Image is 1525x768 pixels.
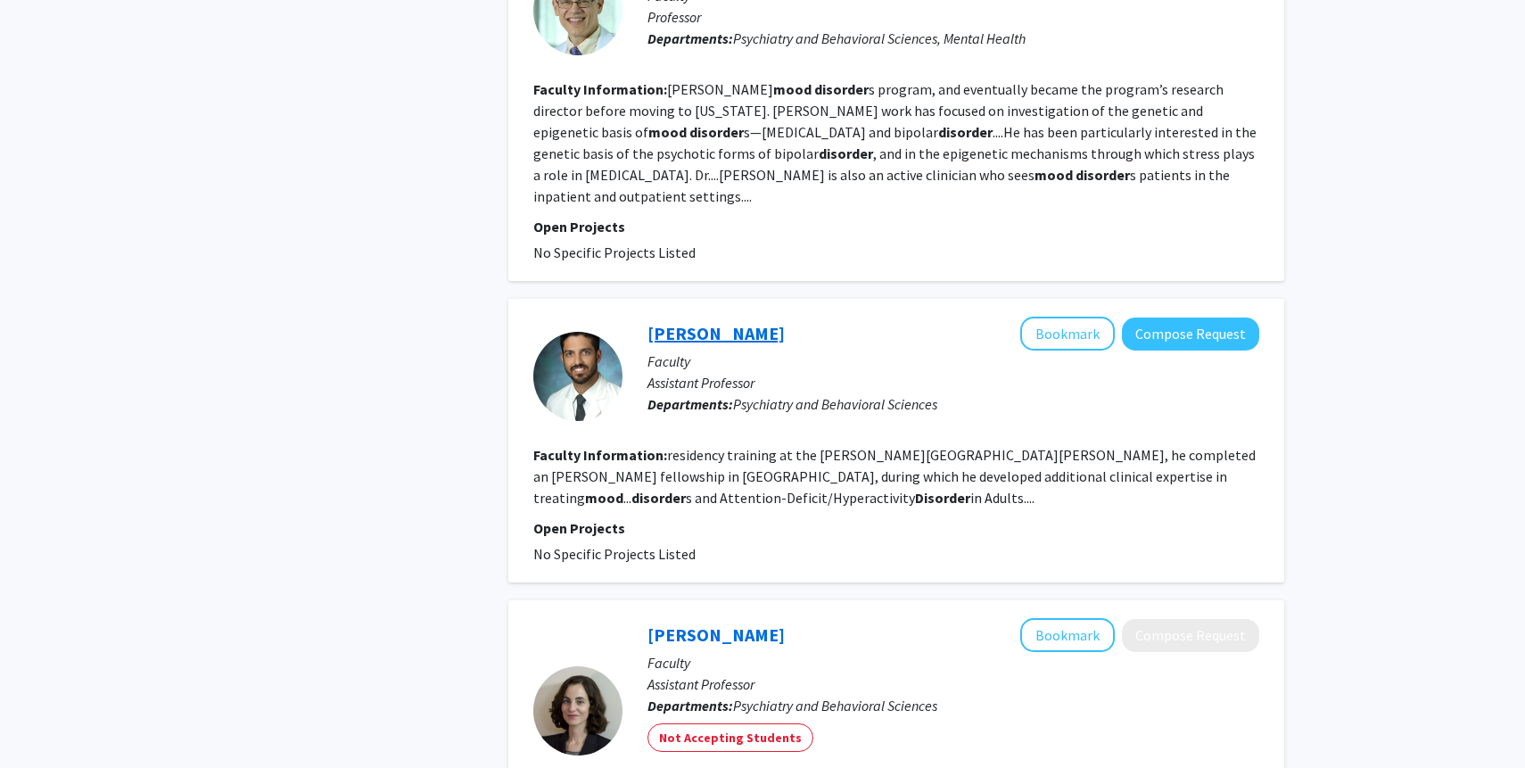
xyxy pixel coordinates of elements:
button: Compose Request to Elizabeth Gerber [1122,619,1259,652]
b: Departments: [647,697,733,714]
p: Faculty [647,351,1259,372]
p: Faculty [647,652,1259,673]
p: Professor [647,6,1259,28]
p: Assistant Professor [647,673,1259,695]
button: Compose Request to James Aluri [1122,318,1259,351]
b: Faculty Information: [533,80,667,98]
b: disorder [938,123,993,141]
span: Psychiatry and Behavioral Sciences [733,395,937,413]
b: mood [585,489,623,507]
b: disorder [631,489,686,507]
fg-read-more: residency training at the [PERSON_NAME][GEOGRAPHIC_DATA][PERSON_NAME], he completed an [PERSON_NA... [533,446,1256,507]
span: Psychiatry and Behavioral Sciences, Mental Health [733,29,1026,47]
span: No Specific Projects Listed [533,244,696,261]
b: Departments: [647,395,733,413]
b: disorder [689,123,744,141]
b: mood [648,123,687,141]
b: Faculty Information: [533,446,667,464]
p: Assistant Professor [647,372,1259,393]
p: Open Projects [533,517,1259,539]
span: No Specific Projects Listed [533,545,696,563]
mat-chip: Not Accepting Students [647,723,813,752]
iframe: Chat [13,688,76,755]
a: [PERSON_NAME] [647,322,785,344]
button: Add Elizabeth Gerber to Bookmarks [1020,618,1115,652]
b: mood [773,80,812,98]
b: Departments: [647,29,733,47]
b: disorder [819,145,873,162]
span: Psychiatry and Behavioral Sciences [733,697,937,714]
button: Add James Aluri to Bookmarks [1020,317,1115,351]
fg-read-more: [PERSON_NAME] s program, and eventually became the program’s research director before moving to [... [533,80,1257,205]
b: disorder [814,80,869,98]
b: mood [1035,166,1073,184]
p: Open Projects [533,216,1259,237]
b: disorder [1076,166,1130,184]
a: [PERSON_NAME] [647,623,785,646]
b: Disorder [915,489,970,507]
